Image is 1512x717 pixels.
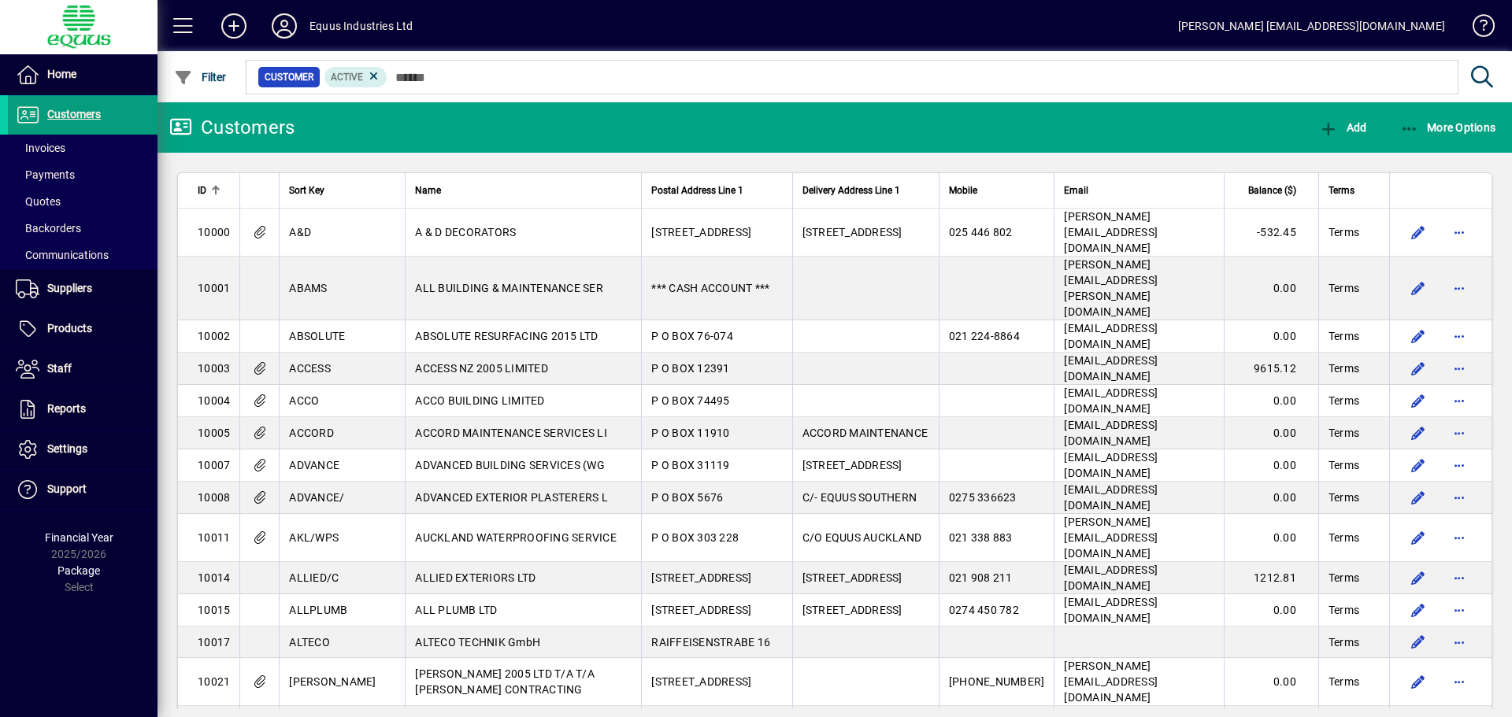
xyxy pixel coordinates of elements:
[415,427,607,439] span: ACCORD MAINTENANCE SERVICES LI
[651,675,751,688] span: [STREET_ADDRESS]
[802,459,902,471] span: [STREET_ADDRESS]
[198,362,230,375] span: 10003
[289,491,344,504] span: ADVANCE/
[1329,182,1354,199] span: Terms
[1224,658,1318,706] td: 0.00
[1224,353,1318,385] td: 9615.12
[289,427,334,439] span: ACCORD
[1064,564,1158,592] span: [EMAIL_ADDRESS][DOMAIN_NAME]
[47,68,76,80] span: Home
[1406,220,1431,245] button: Edit
[1396,113,1500,142] button: More Options
[198,675,230,688] span: 10021
[1224,482,1318,514] td: 0.00
[309,13,413,39] div: Equus Industries Ltd
[802,571,902,584] span: [STREET_ADDRESS]
[949,531,1013,544] span: 021 338 883
[198,394,230,407] span: 10004
[415,636,540,649] span: ALTECO TECHNIK GmbH
[331,72,363,83] span: Active
[1406,453,1431,478] button: Edit
[1406,275,1431,301] button: Edit
[1329,530,1359,545] span: Terms
[289,362,331,375] span: ACCESS
[8,188,157,215] a: Quotes
[1064,660,1158,704] span: [PERSON_NAME][EMAIL_ADDRESS][DOMAIN_NAME]
[802,531,922,544] span: C/O EQUUS AUCKLAND
[324,67,387,87] mat-chip: Activation Status: Active
[1406,356,1431,381] button: Edit
[1064,451,1158,479] span: [EMAIL_ADDRESS][DOMAIN_NAME]
[198,226,230,238] span: 10000
[1329,602,1359,618] span: Terms
[651,531,739,544] span: P O BOX 303 228
[651,459,729,471] span: P O BOX 31119
[289,604,347,616] span: ALLPLUMB
[415,491,608,504] span: ADVANCED EXTERIOR PLASTERERS L
[289,394,319,407] span: ACCO
[1224,385,1318,417] td: 0.00
[651,226,751,238] span: [STREET_ADDRESS]
[8,430,157,469] a: Settings
[949,226,1013,238] span: 025 446 802
[415,531,617,544] span: AUCKLAND WATERPROOFING SERVICE
[415,571,535,584] span: ALLIED EXTERIORS LTD
[415,226,516,238] span: A & D DECORATORS
[1447,565,1472,590] button: More options
[1447,525,1472,550] button: More options
[1064,596,1158,624] span: [EMAIL_ADDRESS][DOMAIN_NAME]
[8,242,157,268] a: Communications
[1447,356,1472,381] button: More options
[8,55,157,94] a: Home
[651,330,733,342] span: P O BOX 76-074
[1447,597,1472,623] button: More options
[289,531,339,544] span: AKL/WPS
[1400,121,1496,134] span: More Options
[949,571,1013,584] span: 021 908 211
[415,394,544,407] span: ACCO BUILDING LIMITED
[174,71,227,83] span: Filter
[1329,360,1359,376] span: Terms
[1064,386,1158,415] span: [EMAIL_ADDRESS][DOMAIN_NAME]
[47,282,92,294] span: Suppliers
[1406,669,1431,694] button: Edit
[1447,323,1472,349] button: More options
[8,269,157,309] a: Suppliers
[949,182,977,199] span: Mobile
[415,182,441,199] span: Name
[415,667,595,696] span: [PERSON_NAME] 2005 LTD T/A T/A [PERSON_NAME] CONTRACTING
[651,394,729,407] span: P O BOX 74495
[45,531,113,544] span: Financial Year
[209,12,259,40] button: Add
[47,362,72,375] span: Staff
[1329,634,1359,650] span: Terms
[949,675,1045,688] span: [PHONE_NUMBER]
[1329,425,1359,441] span: Terms
[47,442,87,455] span: Settings
[1178,13,1445,39] div: [PERSON_NAME] [EMAIL_ADDRESS][DOMAIN_NAME]
[57,564,100,577] span: Package
[198,491,230,504] span: 10008
[651,571,751,584] span: [STREET_ADDRESS]
[1315,113,1370,142] button: Add
[1064,182,1088,199] span: Email
[802,604,902,616] span: [STREET_ADDRESS]
[1224,320,1318,353] td: 0.00
[170,63,231,91] button: Filter
[1461,3,1492,54] a: Knowledge Base
[198,531,230,544] span: 10011
[47,322,92,334] span: Products
[16,249,109,261] span: Communications
[1064,516,1158,560] span: [PERSON_NAME][EMAIL_ADDRESS][DOMAIN_NAME]
[1447,388,1472,413] button: More options
[802,427,928,439] span: ACCORD MAINTENANCE
[198,636,230,649] span: 10017
[1224,209,1318,257] td: -532.45
[259,12,309,40] button: Profile
[289,226,311,238] span: A&D
[289,282,327,294] span: ABAMS
[1406,388,1431,413] button: Edit
[169,115,295,140] div: Customers
[1406,597,1431,623] button: Edit
[289,182,324,199] span: Sort Key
